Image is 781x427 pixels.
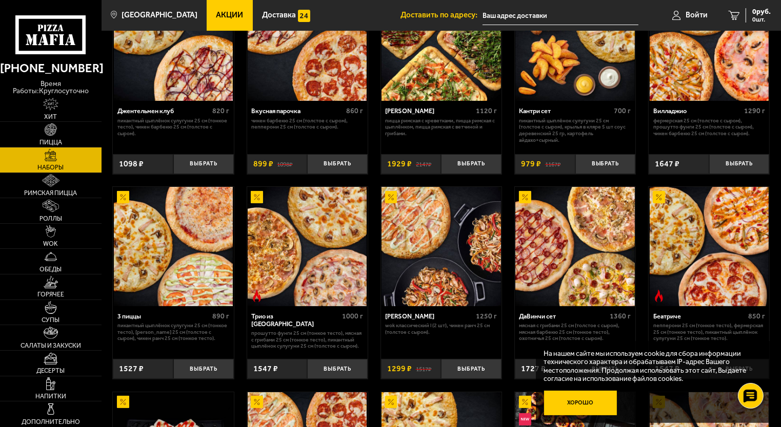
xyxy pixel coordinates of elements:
span: 1120 г [476,106,497,115]
span: 1647 ₽ [655,160,679,168]
span: 1000 г [342,312,363,321]
span: Супы [42,317,59,324]
div: Джентельмен клуб [117,107,210,115]
div: Кантри сет [519,107,612,115]
span: 0 шт. [752,16,771,23]
p: Мясная с грибами 25 см (толстое с сыром), Мясная Барбекю 25 см (тонкое тесто), Охотничья 25 см (т... [519,323,631,342]
span: Доставить по адресу: [400,11,483,19]
img: Акционный [251,191,263,203]
span: 1250 г [476,312,497,321]
p: Прошутто Фунги 25 см (тонкое тесто), Мясная с грибами 25 см (тонкое тесто), Пикантный цыплёнок су... [251,330,363,350]
span: Напитки [35,393,66,400]
p: Пикантный цыплёнок сулугуни 25 см (толстое с сыром), крылья в кляре 5 шт соус деревенский 25 гр, ... [519,118,631,144]
img: Острое блюдо [653,290,665,302]
span: 1929 ₽ [387,160,412,168]
button: Выбрать [441,154,502,174]
div: Трио из [GEOGRAPHIC_DATA] [251,312,339,328]
img: Акционный [251,396,263,408]
button: Выбрать [307,154,368,174]
span: Доставка [262,11,296,19]
button: Выбрать [709,154,770,174]
div: 3 пиццы [117,312,210,320]
span: Пицца [39,139,62,146]
div: Беатриче [653,312,746,320]
p: Пицца Римская с креветками, Пицца Римская с цыплёнком, Пицца Римская с ветчиной и грибами. [385,118,497,137]
span: Роллы [39,216,62,222]
p: Фермерская 25 см (толстое с сыром), Прошутто Фунги 25 см (толстое с сыром), Чикен Барбекю 25 см (... [653,118,765,137]
p: Пепперони 25 см (тонкое тесто), Фермерская 25 см (тонкое тесто), Пикантный цыплёнок сулугуни 25 с... [653,323,765,342]
img: Беатриче [650,187,769,306]
span: 820 г [212,106,229,115]
span: 700 г [614,106,631,115]
button: Хорошо [544,391,617,415]
span: Римская пицца [24,190,77,197]
span: 890 г [212,312,229,321]
s: 1517 ₽ [416,365,431,373]
div: ДаВинчи сет [519,312,608,320]
a: АкционныйОстрое блюдоТрио из Рио [247,187,368,306]
img: 15daf4d41897b9f0e9f617042186c801.svg [298,10,310,22]
img: Акционный [519,396,531,408]
span: 1299 ₽ [387,365,412,373]
span: Войти [686,11,708,19]
img: Вилла Капри [382,187,500,306]
span: Десерты [36,368,65,374]
a: АкционныйВилла Капри [381,187,502,306]
span: 1727 ₽ [521,365,546,373]
img: Акционный [653,191,665,203]
s: 1167 ₽ [545,160,560,168]
span: 1098 ₽ [119,160,144,168]
p: На нашем сайте мы используем cookie для сбора информации технического характера и обрабатываем IP... [544,349,756,383]
span: Салаты и закуски [21,343,81,349]
img: Акционный [117,191,129,203]
p: Пикантный цыплёнок сулугуни 25 см (тонкое тесто), Чикен Барбекю 25 см (толстое с сыром). [117,118,229,137]
span: 860 г [346,106,363,115]
span: 899 ₽ [253,160,273,168]
span: 1290 г [744,106,765,115]
p: Wok классический L (2 шт), Чикен Ранч 25 см (толстое с сыром). [385,323,497,335]
s: 1098 ₽ [277,160,293,168]
button: Выбрать [575,154,636,174]
div: Вкусная парочка [251,107,344,115]
span: WOK [43,241,58,247]
img: Трио из Рио [248,187,367,306]
button: Выбрать [441,359,502,379]
a: Акционный3 пиццы [113,187,233,306]
img: Акционный [385,396,397,408]
img: Акционный [117,396,129,408]
s: 2147 ₽ [416,160,431,168]
button: Выбрать [173,154,234,174]
span: 1547 ₽ [253,365,278,373]
input: Ваш адрес доставки [483,6,639,25]
span: Обеды [39,266,62,273]
button: Выбрать [173,359,234,379]
button: Выбрать [307,359,368,379]
img: Новинка [519,413,531,425]
img: 3 пиццы [114,187,233,306]
span: 0 руб. [752,8,771,15]
p: Пикантный цыплёнок сулугуни 25 см (тонкое тесто), [PERSON_NAME] 25 см (толстое с сыром), Чикен Ра... [117,323,229,342]
span: Акции [216,11,244,19]
div: [PERSON_NAME] [385,107,473,115]
span: 1527 ₽ [119,365,144,373]
div: Вилладжио [653,107,742,115]
img: Акционный [519,191,531,203]
img: ДаВинчи сет [515,187,634,306]
span: Дополнительно [22,419,80,425]
a: АкционныйОстрое блюдоБеатриче [649,187,769,306]
div: [PERSON_NAME] [385,312,473,320]
span: Хит [44,114,57,120]
span: 850 г [748,312,765,321]
img: Острое блюдо [251,290,263,302]
span: 1360 г [610,312,631,321]
p: Чикен Барбекю 25 см (толстое с сыром), Пепперони 25 см (толстое с сыром). [251,118,363,131]
span: 979 ₽ [521,160,541,168]
a: АкционныйДаВинчи сет [515,187,635,306]
span: Наборы [37,164,64,171]
span: [GEOGRAPHIC_DATA] [122,11,197,19]
img: Акционный [385,191,397,203]
span: Горячее [37,291,64,298]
